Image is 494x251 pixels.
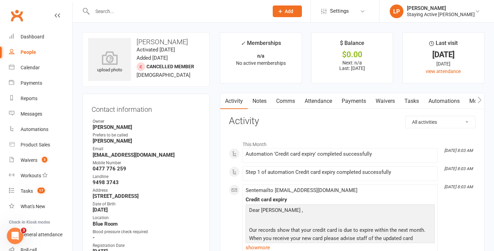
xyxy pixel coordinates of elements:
div: [DATE] [409,60,478,68]
div: Reports [21,96,37,101]
i: ✓ [241,40,245,47]
div: Automations [21,127,48,132]
span: [DEMOGRAPHIC_DATA] [137,72,190,78]
button: Add [273,5,302,17]
iframe: Intercom live chat [7,228,23,244]
li: This Month [229,137,475,148]
input: Search... [90,7,264,16]
div: $ Balance [340,39,364,51]
a: Calendar [9,60,72,75]
a: Automations [9,122,72,137]
div: Calendar [21,65,40,70]
a: Messages [9,106,72,122]
a: Payments [9,75,72,91]
a: Clubworx [8,7,25,24]
strong: 0477 776 259 [93,166,200,172]
a: People [9,45,72,60]
div: Automation 'Credit card expiry' completed successfully [246,151,435,157]
div: Workouts [21,173,41,178]
div: General attendance [21,232,62,237]
a: Activity [220,93,248,109]
a: Dashboard [9,29,72,45]
i: [DATE] 8:03 AM [444,184,473,189]
div: Landline [93,174,200,180]
div: Owner [93,118,200,125]
strong: [PERSON_NAME] [93,124,200,130]
a: view attendance [426,69,461,74]
a: Comms [271,93,300,109]
h3: Contact information [92,103,200,113]
div: Messages [21,111,42,117]
strong: [PERSON_NAME] [93,138,200,144]
i: [DATE] 8:03 AM [444,148,473,153]
span: Settings [330,3,349,19]
div: Address [93,187,200,194]
a: Product Sales [9,137,72,153]
h3: Activity [229,116,475,127]
div: Email [93,146,200,152]
div: [DATE] [409,51,478,58]
div: upload photo [88,51,131,74]
strong: [DATE] [93,207,200,213]
div: Mobile Number [93,160,200,166]
strong: 9498 3743 [93,179,200,186]
a: Workouts [9,168,72,183]
a: Tasks 17 [9,183,72,199]
div: Prefers to be called [93,132,200,139]
div: Product Sales [21,142,50,147]
a: Reports [9,91,72,106]
strong: [EMAIL_ADDRESS][DOMAIN_NAME] [93,152,200,158]
span: Add [285,9,293,14]
div: Memberships [241,39,281,51]
span: 3 [42,157,47,163]
strong: n/a [257,53,264,59]
a: Waivers [371,93,400,109]
div: Location [93,215,200,221]
div: Registration Date [93,242,200,249]
p: Next: n/a Last: [DATE] [318,60,387,71]
div: Waivers [21,157,37,163]
div: Staying Active [PERSON_NAME] [407,11,475,17]
div: Dashboard [21,34,44,39]
a: General attendance kiosk mode [9,227,72,242]
div: Tasks [21,188,33,194]
i: [DATE] 8:03 AM [444,166,473,171]
a: Waivers 3 [9,153,72,168]
span: Cancelled member [146,64,194,69]
strong: [STREET_ADDRESS] [93,193,200,199]
a: Tasks [400,93,424,109]
time: Added [DATE] [137,55,168,61]
div: Step 1 of automation Credit card expiry completed successfully [246,169,435,175]
div: What's New [21,204,45,209]
a: What's New [9,199,72,214]
div: Last visit [429,39,458,51]
strong: Blue Room [93,221,200,227]
span: 17 [37,188,45,193]
div: People [21,49,36,55]
div: $0.00 [318,51,387,58]
a: Payments [337,93,371,109]
span: No active memberships [236,60,286,66]
div: Blood pressure check required [93,229,200,235]
span: Sent email to [EMAIL_ADDRESS][DOMAIN_NAME] [246,187,357,193]
a: Automations [424,93,464,109]
div: Payments [21,80,42,86]
span: 3 [21,228,26,233]
div: Credit card expiry [246,197,435,203]
strong: - [93,235,200,241]
a: Attendance [300,93,337,109]
div: Date of Birth [93,201,200,207]
div: [PERSON_NAME] [407,5,475,11]
h3: [PERSON_NAME] [88,38,204,46]
div: LP [390,4,403,18]
a: Notes [248,93,271,109]
p: Dear [PERSON_NAME] , [247,206,433,216]
time: Activated [DATE] [137,47,175,53]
